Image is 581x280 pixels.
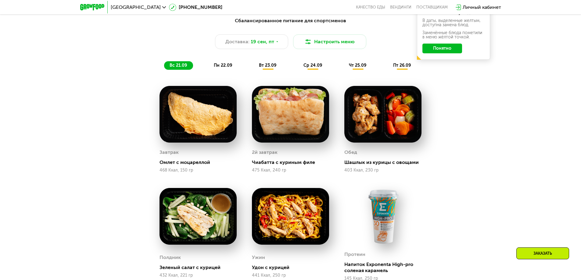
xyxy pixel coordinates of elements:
span: вт 23.09 [259,63,276,68]
span: [GEOGRAPHIC_DATA] [111,5,161,10]
div: Ужин [252,253,265,262]
div: поставщикам [416,5,448,10]
div: Шашлык из курицы с овощами [344,159,426,165]
div: Напиток Exponenta High-pro соленая карамель [344,261,426,274]
div: Омлет с моцареллой [160,159,242,165]
div: 403 Ккал, 230 гр [344,168,421,173]
span: 19 сен, пт [251,38,274,45]
a: [PHONE_NUMBER] [169,4,222,11]
div: 2й завтрак [252,148,278,157]
div: 468 Ккал, 150 гр [160,168,237,173]
div: Заменённые блюда пометили в меню жёлтой точкой. [422,31,485,39]
div: В даты, выделенные желтым, доступна замена блюд. [422,19,485,27]
div: Чиабатта с куриным филе [252,159,334,165]
button: Понятно [422,44,462,53]
button: Настроить меню [293,34,366,49]
div: Ваше меню на эту неделю [422,11,485,15]
span: пн 22.09 [214,63,232,68]
div: 441 Ккал, 250 гр [252,273,329,278]
span: ср 24.09 [303,63,322,68]
a: Вендинги [390,5,411,10]
span: пт 26.09 [393,63,411,68]
div: Заказать [516,247,569,259]
div: Сбалансированное питание для спортсменов [110,17,471,25]
div: Обед [344,148,357,157]
span: вс 21.09 [170,63,187,68]
a: Качество еды [356,5,385,10]
span: чт 25.09 [349,63,366,68]
div: Завтрак [160,148,179,157]
div: 475 Ккал, 240 гр [252,168,329,173]
div: Полдник [160,253,181,262]
div: Личный кабинет [463,4,501,11]
div: Зеленый салат с курицей [160,264,242,271]
div: Удон с курицей [252,264,334,271]
span: Доставка: [225,38,249,45]
div: Протеин [344,250,365,259]
div: 432 Ккал, 221 гр [160,273,237,278]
